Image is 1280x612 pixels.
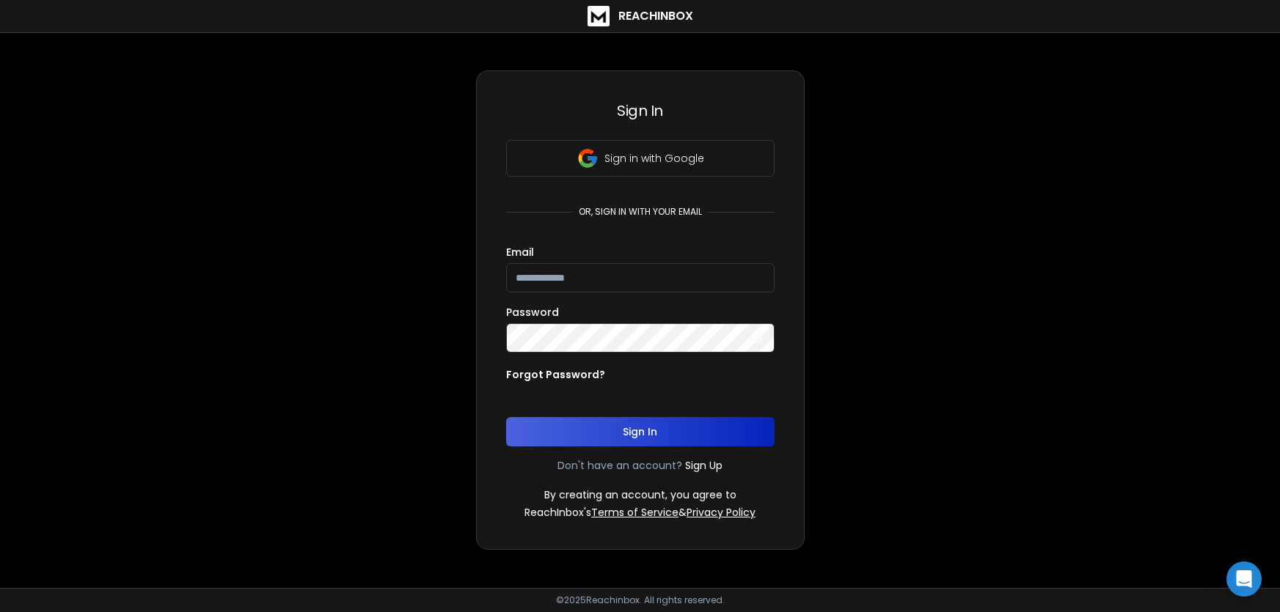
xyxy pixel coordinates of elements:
[687,505,756,520] a: Privacy Policy
[524,505,756,520] p: ReachInbox's &
[588,6,610,26] img: logo
[591,505,679,520] a: Terms of Service
[618,7,693,25] h1: ReachInbox
[573,206,708,218] p: or, sign in with your email
[544,487,736,502] p: By creating an account, you agree to
[557,458,682,473] p: Don't have an account?
[506,100,775,121] h3: Sign In
[556,594,725,606] p: © 2025 Reachinbox. All rights reserved.
[506,307,559,317] label: Password
[506,247,534,257] label: Email
[588,6,693,26] a: ReachInbox
[685,458,723,473] a: Sign Up
[506,140,775,177] button: Sign in with Google
[1226,561,1262,597] div: Open Intercom Messenger
[604,151,704,166] p: Sign in with Google
[506,367,605,382] p: Forgot Password?
[506,417,775,446] button: Sign In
